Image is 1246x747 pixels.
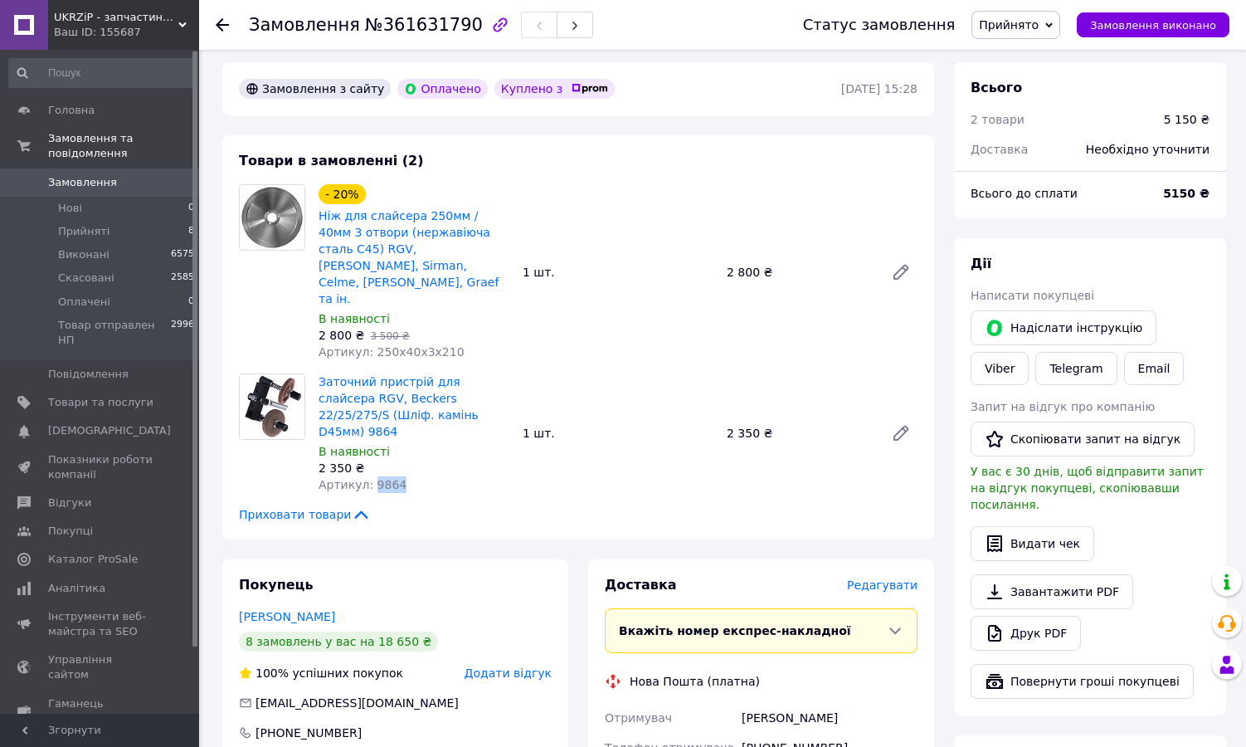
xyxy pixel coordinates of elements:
span: Замовлення [48,175,117,190]
span: 3 500 ₴ [370,330,409,342]
a: Редагувати [884,417,917,450]
span: 2585 [171,271,194,286]
img: prom [572,84,608,94]
span: Замовлення та повідомлення [48,131,199,161]
span: Запит на відгук про компанію [971,400,1155,413]
span: Оплачені [58,295,110,310]
span: Замовлення [249,15,360,35]
span: 100% [256,666,289,680]
span: Приховати товари [239,506,371,523]
button: Повернути гроші покупцеві [971,664,1194,699]
div: 8 замовлень у вас на 18 650 ₴ [239,632,438,652]
div: Ваш ID: 155687 [54,25,199,40]
img: Ніж для слайсера 250мм / 40мм 3 отвори (нержавіюча сталь С45) RGV, Beckers, Sirman, Celme, Bizerb... [240,185,304,250]
span: Товар отправлен НП [58,318,171,348]
span: 2 товари [971,113,1025,126]
span: 2996 [171,318,194,348]
span: Всього [971,80,1022,95]
span: 6575 [171,247,194,262]
span: UKRZiP - запчастини та комплектуючі для обладнання HoReCa [54,10,178,25]
span: Каталог ProSale [48,552,138,567]
span: 0 [188,295,194,310]
div: [PHONE_NUMBER] [254,725,363,741]
a: Редагувати [884,256,917,289]
span: Артикул: 250х40х3х210 [319,345,465,359]
span: [EMAIL_ADDRESS][DOMAIN_NAME] [256,696,459,710]
span: Редагувати [847,579,917,592]
span: Управління сайтом [48,652,153,682]
div: Статус замовлення [803,17,956,33]
a: [PERSON_NAME] [239,610,335,623]
span: Всього до сплати [971,187,1078,200]
div: Куплено з [494,79,616,99]
div: Нова Пошта (платна) [625,673,764,690]
span: №361631790 [365,15,483,35]
div: [PERSON_NAME] [738,703,921,733]
span: 2 800 ₴ [319,329,364,342]
span: Покупець [239,577,314,593]
div: - 20% [319,184,366,204]
a: Друк PDF [971,616,1081,651]
span: Головна [48,103,95,118]
span: Доставка [605,577,677,593]
span: Показники роботи компанії [48,452,153,482]
div: 1 шт. [516,422,720,445]
div: Необхідно уточнити [1076,131,1219,168]
span: Інструменти веб-майстра та SEO [48,609,153,639]
span: [DEMOGRAPHIC_DATA] [48,423,171,438]
span: Товари та послуги [48,395,153,410]
span: Написати покупцеві [971,289,1094,302]
b: 5150 ₴ [1163,187,1209,200]
a: Заточний пристрій для слайсера RGV, Beckers 22/25/275/S (Шліф. камінь D45мм) 9864 [319,375,479,438]
span: Скасовані [58,271,114,286]
span: У вас є 30 днів, щоб відправити запит на відгук покупцеві, скопіювавши посилання. [971,465,1204,511]
span: В наявності [319,312,390,325]
div: 1 шт. [516,261,720,284]
button: Email [1124,352,1185,385]
div: Замовлення з сайту [239,79,391,99]
div: успішних покупок [239,665,403,681]
div: Повернутися назад [216,17,229,33]
a: Завантажити PDF [971,574,1133,609]
span: Покупці [48,524,93,539]
span: Товари в замовленні (2) [239,153,424,168]
div: Оплачено [397,79,487,99]
button: Надіслати інструкцію [971,310,1156,345]
span: Артикул: 9864 [319,478,406,491]
span: Виконані [58,247,110,262]
div: 2 800 ₴ [720,261,878,284]
button: Замовлення виконано [1077,12,1229,37]
a: Ніж для слайсера 250мм / 40мм 3 отвори (нержавіюча сталь С45) RGV, [PERSON_NAME], Sirman, Celme, ... [319,209,499,305]
a: Telegram [1035,352,1117,385]
button: Скопіювати запит на відгук [971,422,1195,456]
span: Замовлення виконано [1090,19,1216,32]
span: Відгуки [48,496,91,510]
span: Повідомлення [48,367,129,382]
span: Прийнято [979,18,1039,32]
time: [DATE] 15:28 [841,82,917,95]
span: Дії [971,256,991,271]
span: Доставка [971,143,1028,156]
input: Пошук [8,58,196,88]
div: 2 350 ₴ [319,460,509,476]
span: Прийняті [58,224,110,239]
img: Заточний пристрій для слайсера RGV, Beckers 22/25/275/S (Шліф. камінь D45мм) 9864 [240,374,304,439]
span: Гаманець компанії [48,696,153,726]
span: Нові [58,201,82,216]
a: Viber [971,352,1029,385]
span: В наявності [319,445,390,458]
span: Аналітика [48,581,105,596]
span: Вкажіть номер експрес-накладної [619,624,851,637]
span: Додати відгук [465,666,552,680]
span: 0 [188,201,194,216]
div: 2 350 ₴ [720,422,878,445]
span: Отримувач [605,711,672,725]
div: 5 150 ₴ [1164,111,1209,128]
span: 8 [188,224,194,239]
button: Видати чек [971,526,1094,561]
